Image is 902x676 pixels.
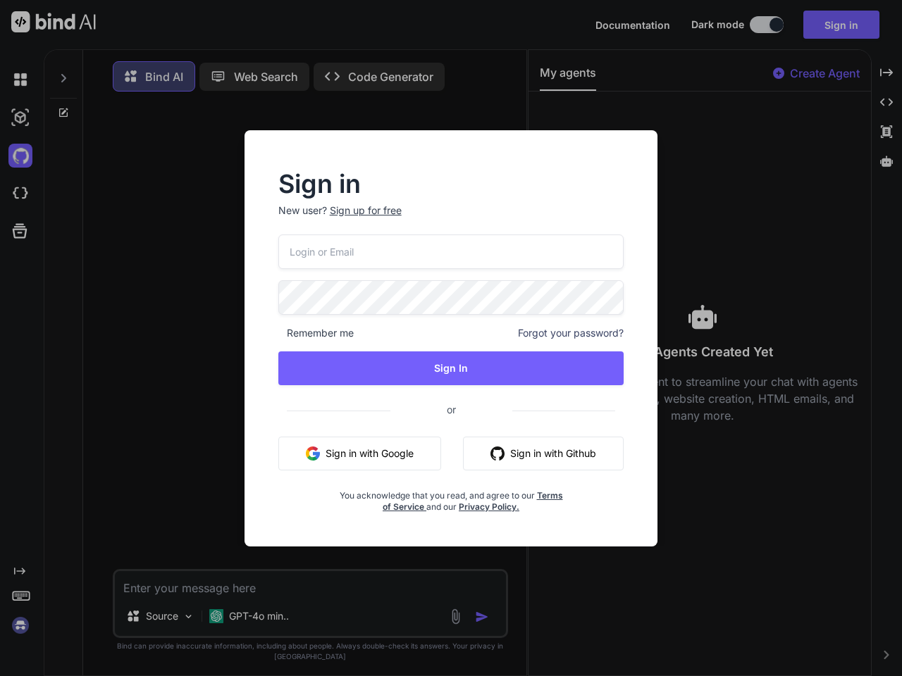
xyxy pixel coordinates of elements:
[278,234,624,269] input: Login or Email
[278,326,354,340] span: Remember me
[459,501,519,512] a: Privacy Policy.
[330,204,402,218] div: Sign up for free
[278,204,624,234] p: New user?
[390,392,512,427] span: or
[463,437,624,470] button: Sign in with Github
[278,437,441,470] button: Sign in with Google
[278,173,624,195] h2: Sign in
[335,482,566,513] div: You acknowledge that you read, and agree to our and our
[306,446,320,461] img: google
[490,446,505,461] img: github
[383,490,563,512] a: Terms of Service
[278,351,624,385] button: Sign In
[518,326,624,340] span: Forgot your password?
